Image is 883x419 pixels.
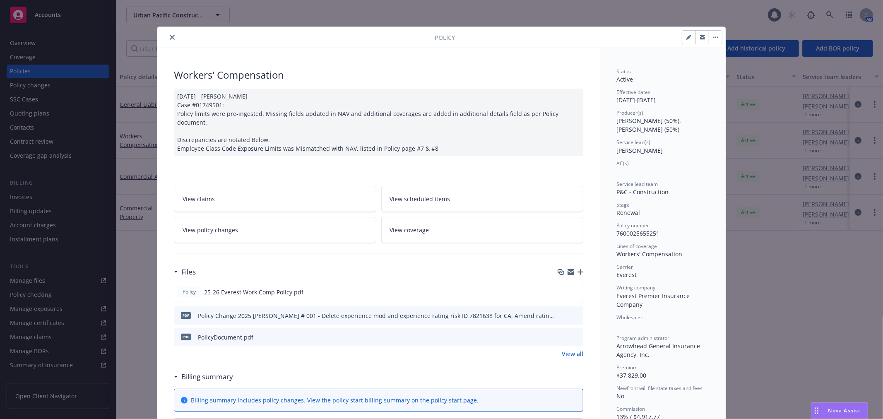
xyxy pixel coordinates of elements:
span: pdf [181,334,191,340]
div: Billing summary includes policy changes. View the policy start billing summary on the . [191,396,479,405]
span: Program administrator [616,335,669,342]
span: - [616,321,618,329]
a: View policy changes [174,217,376,243]
span: 7600025655251 [616,229,659,237]
h3: Files [181,267,196,277]
button: preview file [572,288,580,296]
span: View scheduled items [390,195,450,203]
span: Workers' Compensation [616,250,682,258]
span: Effective dates [616,89,650,96]
a: View claims [174,186,376,212]
h3: Billing summary [181,371,233,382]
a: View all [562,349,583,358]
button: download file [559,333,566,342]
span: Status [616,68,631,75]
button: close [167,32,177,42]
button: preview file [573,311,580,320]
span: Newfront will file state taxes and fees [616,385,703,392]
span: [PERSON_NAME] (50%), [PERSON_NAME] (50%) [616,117,683,133]
span: View claims [183,195,215,203]
span: Writing company [616,284,655,291]
span: Commission [616,405,645,412]
span: Policy [435,33,455,42]
span: [PERSON_NAME] [616,147,663,154]
span: 25-26 Everest Work Comp Policy.pdf [204,288,303,296]
span: Nova Assist [828,407,861,414]
span: Stage [616,201,630,208]
span: - [616,167,618,175]
div: [DATE] - [DATE] [616,89,709,104]
span: No [616,392,624,400]
a: View scheduled items [381,186,584,212]
span: Everest [616,271,637,279]
span: View coverage [390,226,429,234]
a: policy start page [431,396,477,404]
div: [DATE] - [PERSON_NAME] Case #01749501: Policy limits were pre-ingested. Missing fields updated in... [174,89,583,156]
span: P&C - Construction [616,188,669,196]
span: $37,829.00 [616,371,646,379]
span: Active [616,75,633,83]
span: Service lead team [616,181,658,188]
span: Renewal [616,209,640,217]
button: Nova Assist [811,402,868,419]
div: PolicyDocument.pdf [198,333,253,342]
div: Workers' Compensation [174,68,583,82]
div: Drag to move [811,403,822,419]
span: Arrowhead General Insurance Agency, Inc. [616,342,702,359]
span: View policy changes [183,226,238,234]
span: Wholesaler [616,314,642,321]
span: Policy [181,288,197,296]
span: AC(s) [616,160,629,167]
button: download file [559,288,565,296]
span: Policy number [616,222,649,229]
div: Billing summary [174,371,233,382]
span: pdf [181,312,191,318]
span: Lines of coverage [616,243,657,250]
span: Producer(s) [616,109,643,116]
button: preview file [573,333,580,342]
button: download file [559,311,566,320]
div: Files [174,267,196,277]
div: Policy Change 2025 [PERSON_NAME] # 001 - Delete experience mod and experience rating risk ID 7821... [198,311,556,320]
span: Premium [616,364,638,371]
span: Service lead(s) [616,139,650,146]
span: Everest Premier Insurance Company [616,292,691,308]
span: Carrier [616,263,633,270]
a: View coverage [381,217,584,243]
